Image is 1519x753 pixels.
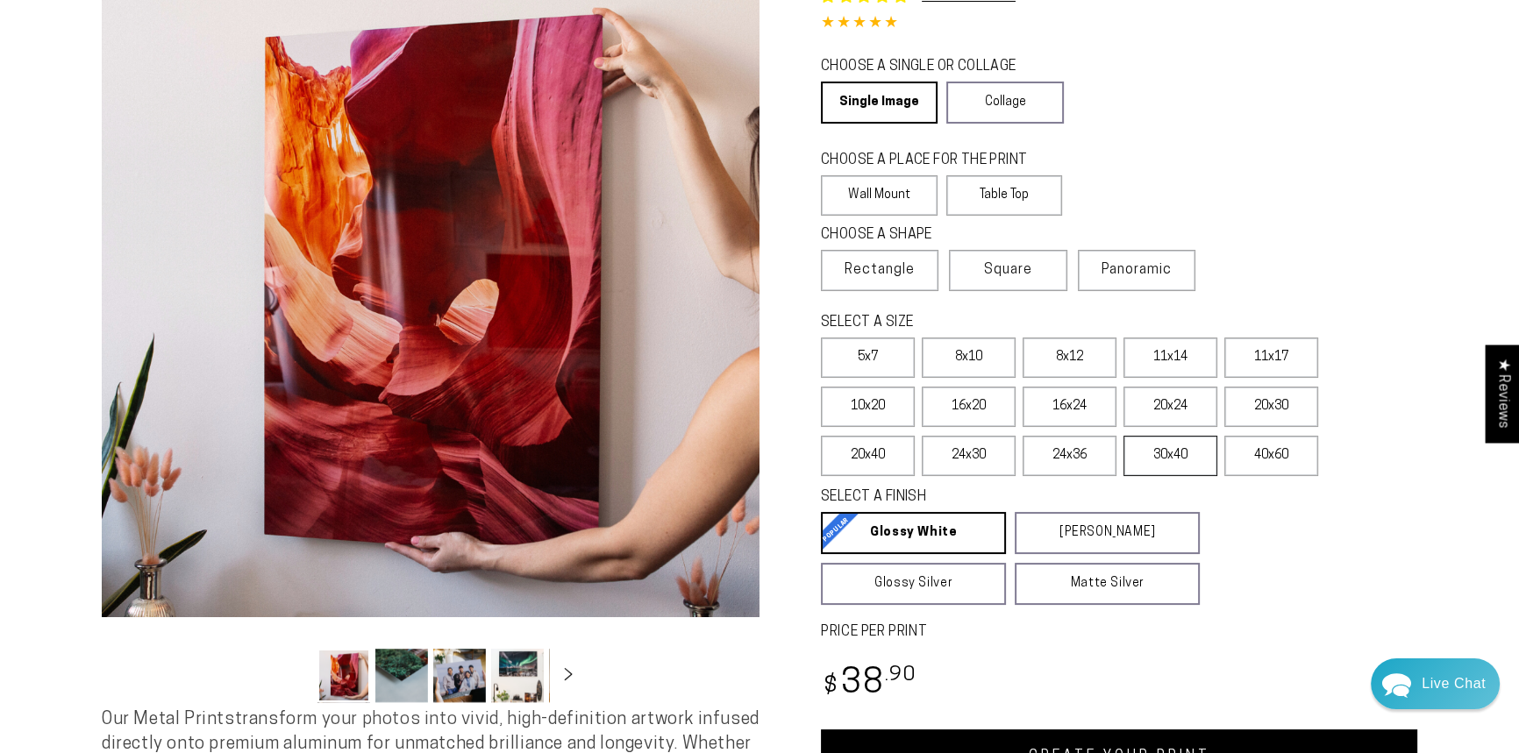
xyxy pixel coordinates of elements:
[821,622,1417,643] label: PRICE PER PRINT
[922,387,1016,427] label: 16x20
[317,649,370,702] button: Load image 1 in gallery view
[1224,436,1318,476] label: 40x60
[1371,658,1500,709] div: Chat widget toggle
[821,11,1417,37] div: 4.85 out of 5.0 stars
[821,151,1046,171] legend: CHOOSE A PLACE FOR THE PRINT
[821,82,938,124] a: Single Image
[1023,387,1116,427] label: 16x24
[1123,436,1217,476] label: 30x40
[1486,345,1519,442] div: Click to open Judge.me floating reviews tab
[1102,263,1172,277] span: Panoramic
[821,436,915,476] label: 20x40
[821,175,938,216] label: Wall Mount
[845,259,915,281] span: Rectangle
[946,175,1063,216] label: Table Top
[885,665,916,686] sup: .90
[821,563,1006,605] a: Glossy Silver
[1422,658,1486,709] div: Contact Us Directly
[1224,337,1318,378] label: 11x17
[1015,563,1200,605] a: Matte Silver
[433,649,486,702] button: Load image 3 in gallery view
[1123,387,1217,427] label: 20x24
[1015,512,1200,554] a: [PERSON_NAME]
[1023,337,1116,378] label: 8x12
[549,656,588,694] button: Slide right
[821,387,915,427] label: 10x20
[1224,387,1318,427] label: 20x30
[821,57,1047,77] legend: CHOOSE A SINGLE OR COLLAGE
[946,82,1063,124] a: Collage
[984,259,1032,281] span: Square
[274,656,312,694] button: Slide left
[922,337,1016,378] label: 8x10
[375,649,428,702] button: Load image 2 in gallery view
[821,667,916,701] bdi: 38
[1123,337,1217,378] label: 11x14
[922,436,1016,476] label: 24x30
[821,487,1158,508] legend: SELECT A FINISH
[821,512,1006,554] a: Glossy White
[824,675,838,699] span: $
[1023,436,1116,476] label: 24x36
[821,337,915,378] label: 5x7
[821,313,1172,333] legend: SELECT A SIZE
[491,649,544,702] button: Load image 4 in gallery view
[821,225,1049,245] legend: CHOOSE A SHAPE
